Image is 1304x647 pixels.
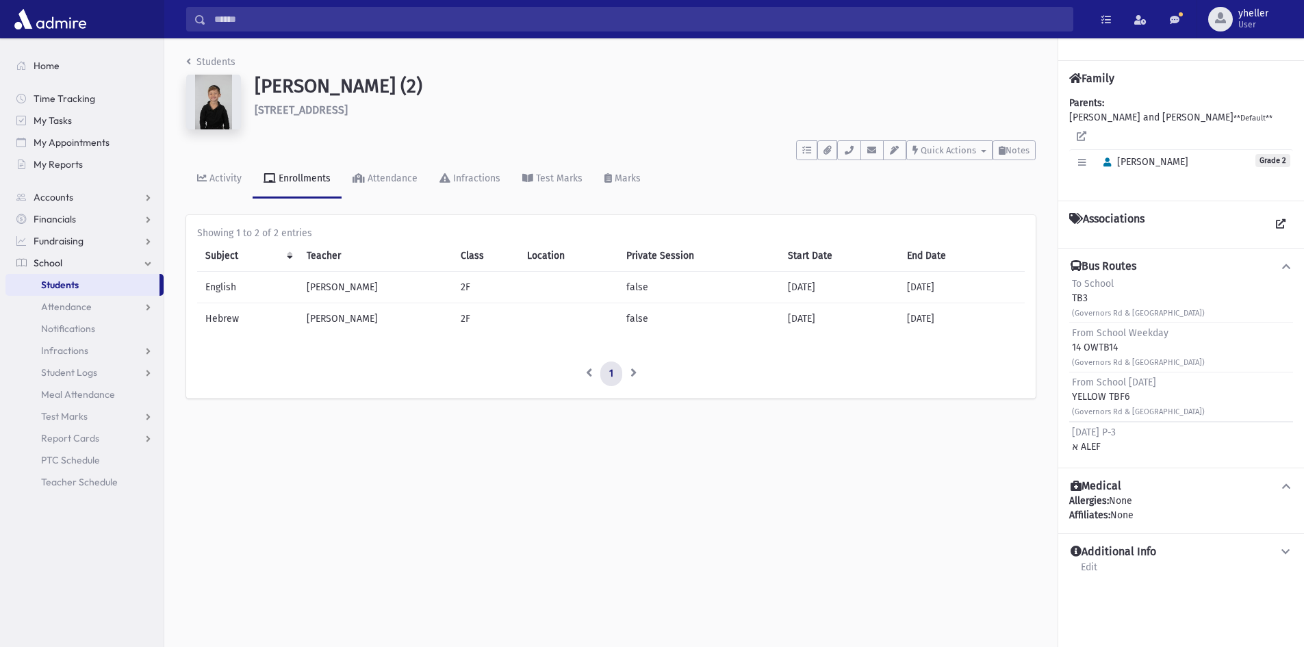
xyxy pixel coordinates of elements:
[5,405,164,427] a: Test Marks
[365,173,418,184] div: Attendance
[207,173,242,184] div: Activity
[5,110,164,131] a: My Tasks
[41,454,100,466] span: PTC Schedule
[1072,407,1205,416] small: (Governors Rd & [GEOGRAPHIC_DATA])
[298,272,452,303] td: [PERSON_NAME]
[34,213,76,225] span: Financials
[41,432,99,444] span: Report Cards
[1069,72,1114,85] h4: Family
[899,272,1025,303] td: [DATE]
[452,272,519,303] td: 2F
[34,158,83,170] span: My Reports
[5,131,164,153] a: My Appointments
[41,388,115,401] span: Meal Attendance
[206,7,1073,31] input: Search
[342,160,429,199] a: Attendance
[253,160,342,199] a: Enrollments
[1072,377,1156,388] span: From School [DATE]
[5,427,164,449] a: Report Cards
[186,56,235,68] a: Students
[41,322,95,335] span: Notifications
[1080,559,1098,584] a: Edit
[1072,278,1114,290] span: To School
[600,361,622,386] a: 1
[5,252,164,274] a: School
[41,366,97,379] span: Student Logs
[34,92,95,105] span: Time Tracking
[276,173,331,184] div: Enrollments
[5,383,164,405] a: Meal Attendance
[34,191,73,203] span: Accounts
[780,303,899,335] td: [DATE]
[1069,97,1104,109] b: Parents:
[921,145,976,155] span: Quick Actions
[780,240,899,272] th: Start Date
[1238,19,1268,30] span: User
[5,208,164,230] a: Financials
[993,140,1036,160] button: Notes
[593,160,652,199] a: Marks
[899,303,1025,335] td: [DATE]
[1071,479,1121,494] h4: Medical
[1097,156,1188,168] span: [PERSON_NAME]
[5,186,164,208] a: Accounts
[780,272,899,303] td: [DATE]
[41,279,79,291] span: Students
[1069,259,1293,274] button: Bus Routes
[5,449,164,471] a: PTC Schedule
[899,240,1025,272] th: End Date
[1072,427,1116,438] span: [DATE] P-3
[1069,509,1110,521] b: Affiliates:
[1255,154,1290,167] span: Grade 2
[1069,508,1293,522] div: None
[255,75,1036,98] h1: [PERSON_NAME] (2)
[906,140,993,160] button: Quick Actions
[1072,309,1205,318] small: (Governors Rd & [GEOGRAPHIC_DATA])
[5,230,164,252] a: Fundraising
[298,303,452,335] td: [PERSON_NAME]
[5,471,164,493] a: Teacher Schedule
[1069,545,1293,559] button: Additional Info
[5,153,164,175] a: My Reports
[34,114,72,127] span: My Tasks
[255,103,1036,116] h6: [STREET_ADDRESS]
[1069,494,1293,522] div: None
[533,173,583,184] div: Test Marks
[511,160,593,199] a: Test Marks
[5,88,164,110] a: Time Tracking
[1072,327,1168,339] span: From School Weekday
[5,274,159,296] a: Students
[34,257,62,269] span: School
[519,240,618,272] th: Location
[1072,326,1205,369] div: 14 OWTB14
[34,235,84,247] span: Fundraising
[1072,375,1205,418] div: YELLOW TBF6
[186,55,235,75] nav: breadcrumb
[1072,358,1205,367] small: (Governors Rd & [GEOGRAPHIC_DATA])
[1069,495,1109,507] b: Allergies:
[41,301,92,313] span: Attendance
[41,344,88,357] span: Infractions
[11,5,90,33] img: AdmirePro
[41,476,118,488] span: Teacher Schedule
[1071,545,1156,559] h4: Additional Info
[34,60,60,72] span: Home
[452,240,519,272] th: Class
[618,303,780,335] td: false
[5,296,164,318] a: Attendance
[1072,277,1205,320] div: TB3
[618,240,780,272] th: Private Session
[1071,259,1136,274] h4: Bus Routes
[452,303,519,335] td: 2F
[1072,425,1116,454] div: א ALEF
[197,303,298,335] td: Hebrew
[5,318,164,340] a: Notifications
[612,173,641,184] div: Marks
[1006,145,1030,155] span: Notes
[197,272,298,303] td: English
[1069,96,1293,190] div: [PERSON_NAME] and [PERSON_NAME]
[34,136,110,149] span: My Appointments
[186,160,253,199] a: Activity
[1069,212,1145,237] h4: Associations
[618,272,780,303] td: false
